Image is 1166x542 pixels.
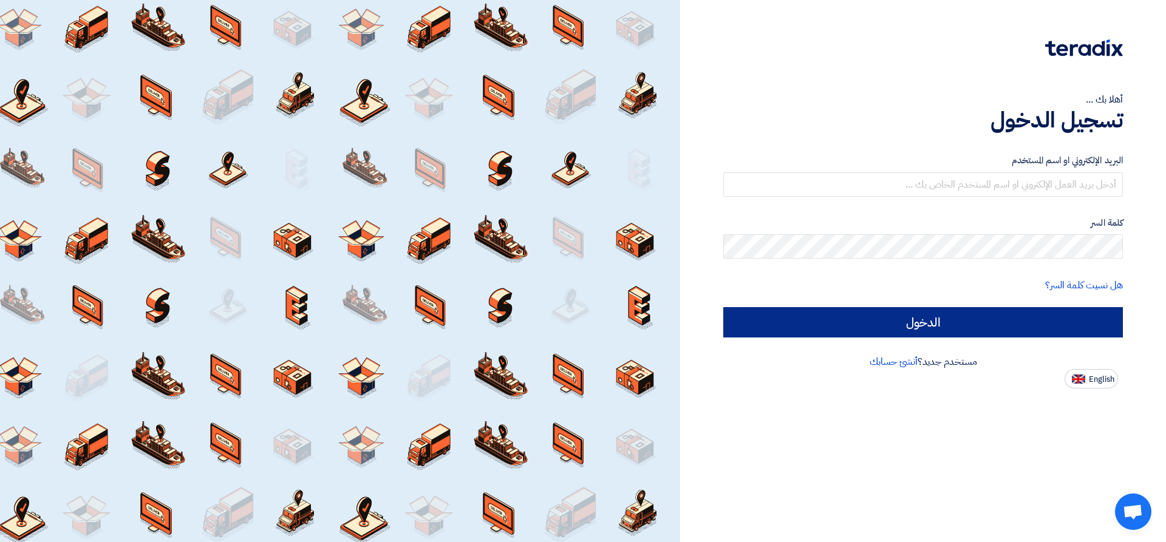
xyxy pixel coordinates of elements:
h1: تسجيل الدخول [723,107,1123,134]
label: كلمة السر [723,216,1123,230]
div: أهلا بك ... [723,92,1123,107]
div: مستخدم جديد؟ [723,354,1123,369]
a: هل نسيت كلمة السر؟ [1045,278,1123,293]
input: الدخول [723,307,1123,337]
span: English [1089,375,1114,384]
img: Teradix logo [1045,39,1123,56]
button: English [1065,369,1118,388]
input: أدخل بريد العمل الإلكتروني او اسم المستخدم الخاص بك ... [723,172,1123,197]
a: Open chat [1115,493,1151,530]
a: أنشئ حسابك [870,354,918,369]
img: en-US.png [1072,374,1085,384]
label: البريد الإلكتروني او اسم المستخدم [723,154,1123,168]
